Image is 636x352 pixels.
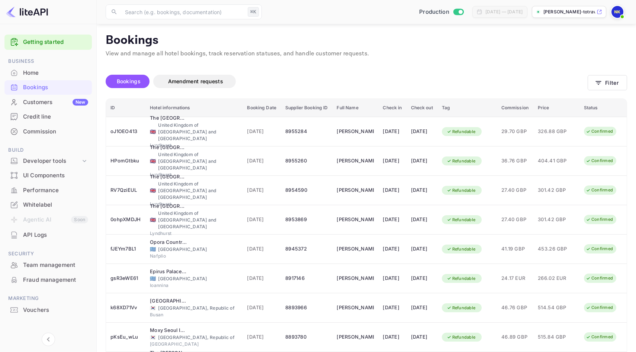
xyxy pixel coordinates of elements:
[538,274,575,282] span: 266.02 EUR
[4,125,92,138] a: Commission
[4,198,92,211] a: Whitelabel
[581,185,618,195] div: Confirmed
[150,171,238,178] div: Lyndhurst
[4,110,92,123] a: Credit line
[110,331,141,343] div: pKsEu_wLu
[411,155,433,167] div: [DATE]
[150,114,187,122] div: The Crown Manor House Hotel
[4,258,92,272] a: Team management
[285,214,328,226] div: 8953869
[538,333,575,341] span: 515.84 GBP
[383,272,402,284] div: [DATE]
[106,49,627,58] p: View and manage all hotel bookings, track reservation statuses, and handle customer requests.
[110,214,141,226] div: 0ohpXMDJH
[533,99,579,117] th: Price
[337,126,374,138] div: Debbie Bradley
[4,228,92,242] div: API Logs
[4,66,92,80] a: Home
[383,155,402,167] div: [DATE]
[285,155,328,167] div: 8955260
[150,239,187,246] div: Opora Country Living
[23,276,88,284] div: Fraud management
[411,272,433,284] div: [DATE]
[4,35,92,50] div: Getting started
[150,246,238,253] div: [GEOGRAPHIC_DATA]
[581,274,618,283] div: Confirmed
[442,333,481,342] div: Refundable
[501,333,529,341] span: 46.89 GBP
[383,214,402,226] div: [DATE]
[4,303,92,317] a: Vouchers
[501,274,529,282] span: 24.17 EUR
[150,217,156,222] span: United Kingdom of Great Britain and Northern Ireland
[110,184,141,196] div: RV7QziEUL
[23,186,88,195] div: Performance
[42,333,55,346] button: Collapse navigation
[411,331,433,343] div: [DATE]
[285,184,328,196] div: 8954590
[442,127,481,136] div: Refundable
[581,244,618,253] div: Confirmed
[4,168,92,182] a: UI Components
[150,201,238,207] div: Lyndhurst
[247,274,276,282] span: [DATE]
[150,311,238,318] div: Busan
[247,304,276,312] span: [DATE]
[4,168,92,183] div: UI Components
[285,302,328,314] div: 8893966
[442,245,481,254] div: Refundable
[581,156,618,165] div: Confirmed
[501,157,529,165] span: 36.76 GBP
[150,173,187,181] div: The Crown Manor House Hotel
[581,127,618,136] div: Confirmed
[23,83,88,92] div: Bookings
[538,216,575,224] span: 301.42 GBP
[4,57,92,65] span: Business
[150,268,187,275] div: Epirus Palace Congress & Spa
[110,272,141,284] div: gsR3eWE61
[247,186,276,194] span: [DATE]
[73,99,88,106] div: New
[4,294,92,303] span: Marketing
[442,156,481,166] div: Refundable
[4,80,92,94] a: Bookings
[150,230,238,237] div: Lyndhurst
[247,333,276,341] span: [DATE]
[150,341,238,348] div: [GEOGRAPHIC_DATA]
[337,243,374,255] div: Katerina Kampa
[23,38,88,46] a: Getting started
[378,99,406,117] th: Check in
[23,69,88,77] div: Home
[383,243,402,255] div: [DATE]
[150,305,238,311] div: [GEOGRAPHIC_DATA], Republic of
[4,273,92,287] a: Fraud management
[4,146,92,154] span: Build
[242,99,281,117] th: Booking Date
[150,142,238,149] div: Lyndhurst
[110,126,141,138] div: oJ1OEO413
[442,215,481,225] div: Refundable
[150,247,156,252] span: Greece
[23,171,88,180] div: UI Components
[543,9,595,15] p: [PERSON_NAME]-totrave...
[150,306,156,310] span: Korea, Republic of
[150,122,238,142] div: United Kingdom of [GEOGRAPHIC_DATA] and [GEOGRAPHIC_DATA]
[501,304,529,312] span: 46.76 GBP
[248,7,259,17] div: ⌘K
[150,188,156,193] span: United Kingdom of Great Britain and Northern Ireland
[411,243,433,255] div: [DATE]
[501,245,529,253] span: 41.19 GBP
[411,184,433,196] div: [DATE]
[150,144,187,151] div: The Crown Manor House Hotel
[23,261,88,269] div: Team management
[23,113,88,121] div: Credit line
[4,95,92,110] div: CustomersNew
[538,245,575,253] span: 453.26 GBP
[383,331,402,343] div: [DATE]
[150,297,187,305] div: Baymond Hotel
[150,334,238,341] div: [GEOGRAPHIC_DATA], Republic of
[411,214,433,226] div: [DATE]
[247,245,276,253] span: [DATE]
[168,78,223,84] span: Amendment requests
